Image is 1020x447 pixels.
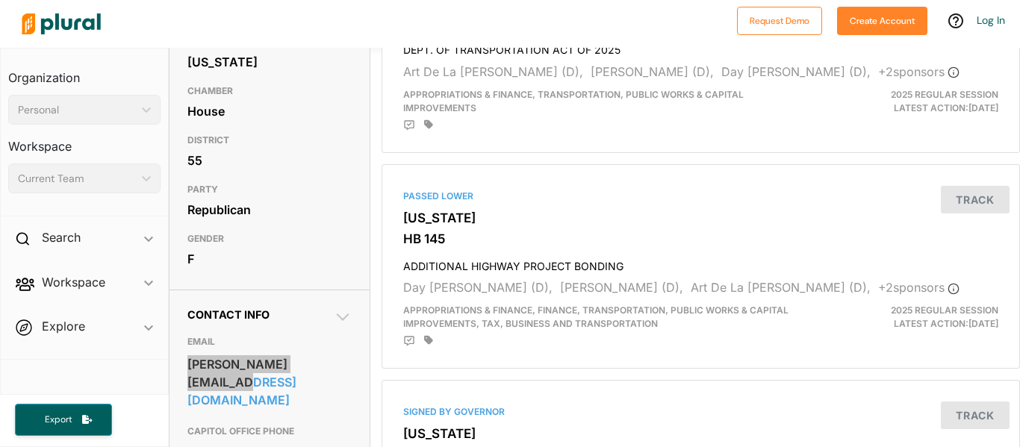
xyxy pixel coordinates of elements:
div: Signed by Governor [403,405,998,419]
a: Create Account [837,12,927,28]
span: Art De La [PERSON_NAME] (D), [403,64,583,79]
button: Request Demo [737,7,822,35]
span: Appropriations & Finance, Finance, Transportation, Public Works & Capital Improvements, Tax, Busi... [403,304,789,329]
h3: PARTY [187,181,352,199]
div: Add Position Statement [403,335,415,347]
div: Latest Action: [DATE] [803,88,1010,115]
span: 2025 Regular Session [891,304,998,316]
span: Export [34,413,82,426]
h2: Search [42,229,81,246]
div: Current Team [18,171,136,187]
div: House [187,100,352,122]
div: Personal [18,102,136,118]
span: Art De La [PERSON_NAME] (D), [691,280,871,295]
div: Add Position Statement [403,119,415,131]
a: Request Demo [737,12,822,28]
h3: HB 145 [403,231,998,246]
h3: Organization [8,56,161,89]
h3: CAPITOL OFFICE PHONE [187,422,352,440]
h3: CHAMBER [187,82,352,100]
button: Track [941,186,1010,213]
button: Create Account [837,7,927,35]
h4: ADDITIONAL HIGHWAY PROJECT BONDING [403,253,998,273]
div: 55 [187,149,352,172]
span: Appropriations & Finance, Transportation, Public Works & Capital Improvements [403,89,744,113]
h3: GENDER [187,230,352,248]
button: Track [941,401,1010,429]
button: Export [15,404,112,436]
span: [PERSON_NAME] (D), [560,280,683,295]
h3: DISTRICT [187,131,352,149]
span: Day [PERSON_NAME] (D), [403,280,553,295]
h3: Workspace [8,125,161,157]
span: Day [PERSON_NAME] (D), [721,64,871,79]
div: Add tags [424,335,433,346]
div: Add tags [424,119,433,130]
div: Passed Lower [403,190,998,203]
div: F [187,248,352,270]
span: 2025 Regular Session [891,89,998,100]
span: Contact Info [187,308,270,321]
a: Log In [977,13,1005,27]
span: + 2 sponsor s [878,64,960,79]
div: Latest Action: [DATE] [803,304,1010,331]
div: Republican [187,199,352,221]
span: + 2 sponsor s [878,280,960,295]
h3: EMAIL [187,333,352,351]
a: [PERSON_NAME][EMAIL_ADDRESS][DOMAIN_NAME] [187,353,352,411]
h3: [US_STATE] [403,426,998,441]
div: [US_STATE] [187,51,352,73]
h3: [US_STATE] [403,210,998,225]
span: [PERSON_NAME] (D), [591,64,714,79]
